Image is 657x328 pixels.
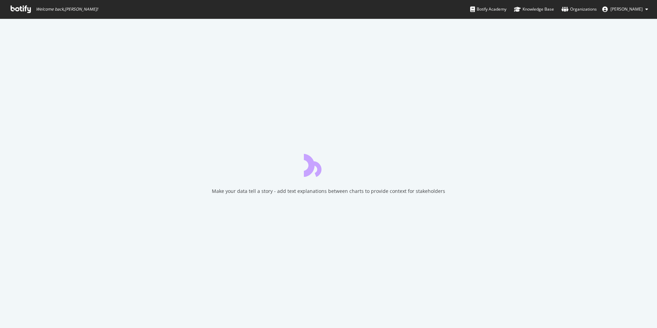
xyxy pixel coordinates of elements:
[36,6,98,12] span: Welcome back, [PERSON_NAME] !
[610,6,643,12] span: Zach Doty
[597,4,654,15] button: [PERSON_NAME]
[514,6,554,13] div: Knowledge Base
[470,6,506,13] div: Botify Academy
[212,188,445,195] div: Make your data tell a story - add text explanations between charts to provide context for stakeho...
[304,152,353,177] div: animation
[562,6,597,13] div: Organizations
